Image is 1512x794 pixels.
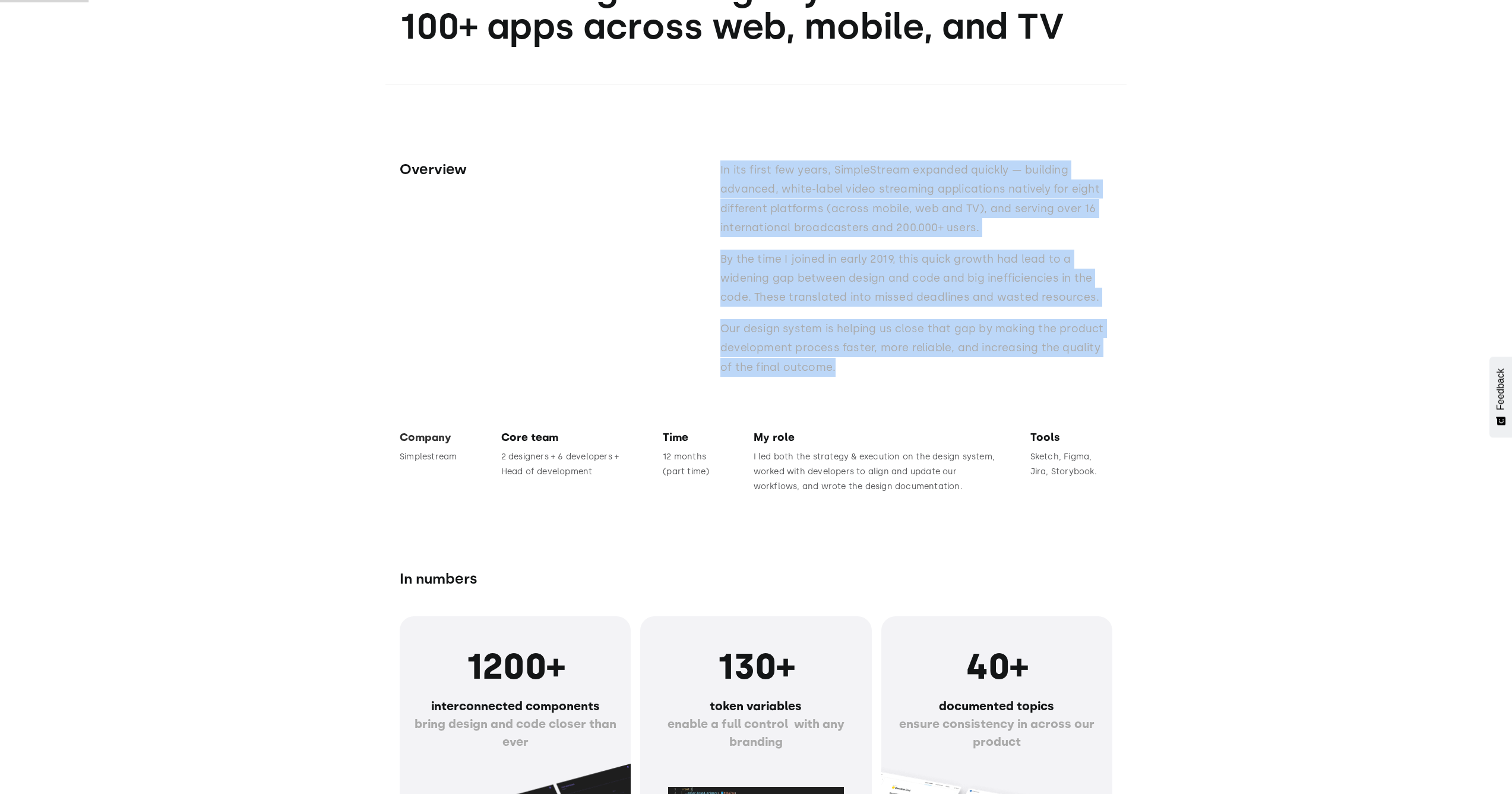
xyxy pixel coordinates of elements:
[720,160,1112,238] p: In its first few years, SimpleStream expanded quickly — building advanced, white-label video stre...
[501,431,558,444] strong: Core team
[896,645,1098,688] h1: 40+
[415,717,616,749] span: bring design and code closer than ever
[400,449,473,464] p: Simplestream
[400,431,473,445] h6: Company
[720,250,1112,307] p: By the time I joined in early 2019, this quick growth had lead to a widening gap between design a...
[899,717,1095,749] span: ensure consistency in across our product
[414,697,616,751] p: interconnected components
[501,449,635,479] p: 2 designers + 6 developers + Head of development
[1030,449,1112,479] p: Sketch, Figma, Jira, Storybook.
[720,319,1112,377] p: Our design system is helping us close that gap by making the product development process faster, ...
[400,160,685,178] h3: Overview
[754,431,795,444] strong: My role
[654,697,857,751] p: token variables
[414,645,616,688] h1: 1200+
[754,449,1002,494] p: I led both the strategy & execution on the design system, worked with developers to align and upd...
[668,717,844,749] span: enable a full control with any branding
[663,449,725,479] p: 12 months (part time)
[1030,431,1060,444] strong: Tools
[400,570,685,588] h3: In numbers
[663,431,688,444] strong: Time
[896,697,1098,751] p: documented topics ‍
[1489,357,1512,437] button: Feedback - Show survey
[654,645,857,688] h1: 130+
[1495,368,1506,410] span: Feedback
